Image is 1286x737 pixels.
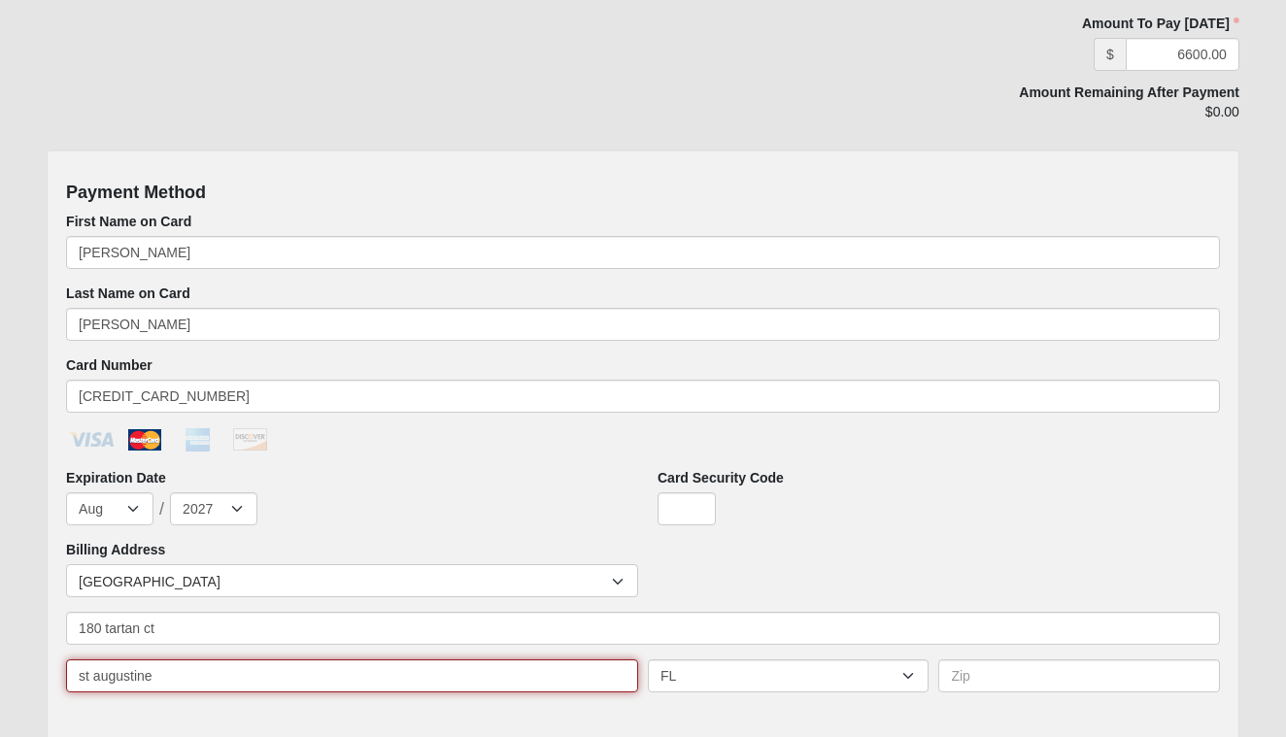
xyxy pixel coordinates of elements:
[1094,38,1126,71] span: $
[66,659,638,692] input: City
[66,284,190,303] label: Last Name on Card
[159,500,164,518] span: /
[66,183,1220,204] h4: Payment Method
[66,355,152,375] label: Card Number
[862,14,1239,33] label: Amount To Pay [DATE]
[66,612,1220,645] input: Address
[862,102,1239,135] div: $0.00
[1019,83,1239,102] label: Amount Remaining After Payment
[658,468,784,487] label: Card Security Code
[66,468,166,487] label: Expiration Date
[1126,38,1239,71] input: 0.00
[66,212,191,231] label: First Name on Card
[79,565,612,598] span: [GEOGRAPHIC_DATA]
[66,540,165,559] label: Billing Address
[938,659,1219,692] input: Zip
